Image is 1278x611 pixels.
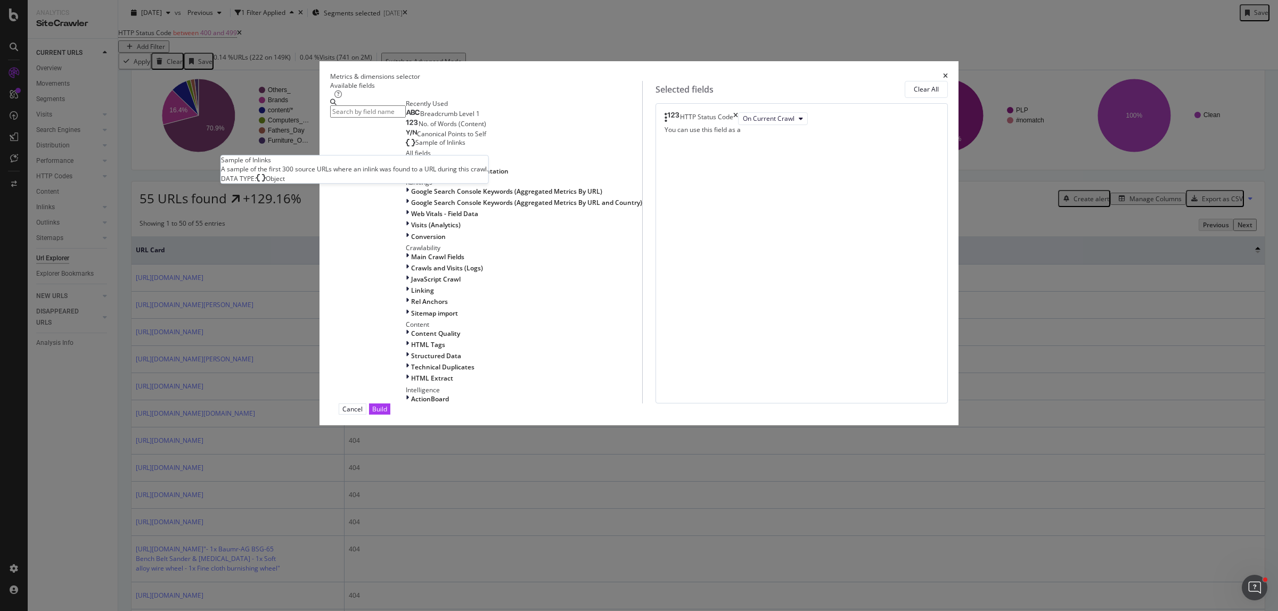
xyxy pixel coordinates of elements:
[406,99,642,108] div: Recently Used
[342,404,363,414] div: Cancel
[411,209,478,218] span: Web Vitals - Field Data
[411,351,461,360] span: Structured Data
[411,275,461,284] span: JavaScript Crawl
[411,187,602,196] span: Google Search Console Keywords (Aggregated Metrics By URL)
[411,220,461,229] span: Visits (Analytics)
[914,85,939,94] div: Clear All
[420,109,480,118] span: Breadcrumb Level 1
[656,84,714,96] div: Selected fields
[411,362,474,371] span: Technical Duplicates
[1242,575,1267,600] iframe: Intercom live chat
[680,112,733,125] div: HTTP Status Code
[665,112,939,125] div: HTTP Status CodetimesOn Current Crawl
[406,148,642,158] div: All fields
[319,61,958,425] div: modal
[221,164,488,174] div: A sample of the first 300 source URLs where an inlink was found to a URL during this crawl.
[733,112,738,125] div: times
[411,286,434,295] span: Linking
[369,403,390,415] button: Build
[738,112,808,125] button: On Current Crawl
[411,340,445,349] span: HTML Tags
[411,394,449,403] span: ActionBoard
[406,385,642,394] div: Intelligence
[406,320,642,329] div: Content
[411,329,460,338] span: Content Quality
[266,175,285,184] span: Object
[419,119,486,128] span: No. of Words (Content)
[221,155,488,164] div: Sample of Inlinks
[411,198,642,207] span: Google Search Console Keywords (Aggregated Metrics By URL and Country)
[943,72,948,81] div: times
[743,114,794,123] span: On Current Crawl
[339,403,366,415] button: Cancel
[406,178,642,187] div: Rankings
[411,374,453,383] span: HTML Extract
[411,297,448,306] span: Rel Anchors
[406,243,642,252] div: Crawlability
[330,81,642,90] div: Available fields
[221,175,256,184] span: DATA TYPE:
[411,309,458,318] span: Sitemap import
[905,81,948,98] button: Clear All
[665,125,939,134] div: You can use this field as a
[411,232,446,241] span: Conversion
[330,72,420,81] div: Metrics & dimensions selector
[372,404,387,414] div: Build
[330,105,406,118] input: Search by field name
[411,252,464,261] span: Main Crawl Fields
[411,263,483,273] span: Crawls and Visits (Logs)
[417,129,486,138] span: Canonical Points to Self
[406,158,642,167] div: URLs
[415,138,465,147] span: Sample of Inlinks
